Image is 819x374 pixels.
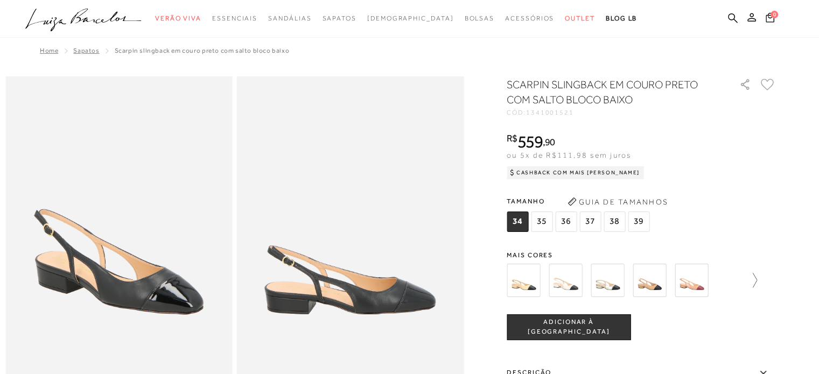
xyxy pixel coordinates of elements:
[367,15,454,22] span: [DEMOGRAPHIC_DATA]
[675,264,708,297] img: SCARPIN SLINGBACK EM COURO BEGE BLUSH COM SALTO BLOCO BAIXO
[606,15,637,22] span: BLOG LB
[40,47,58,54] a: Home
[212,15,257,22] span: Essenciais
[268,15,311,22] span: Sandálias
[549,264,582,297] img: SCARPIN SLINGBACK COM SALTO BLOCO BAIXO EM COURO OFF WHITE
[464,9,494,29] a: categoryNavScreenReaderText
[212,9,257,29] a: categoryNavScreenReaderText
[543,137,555,147] i: ,
[73,47,99,54] a: SAPATOS
[604,211,625,232] span: 38
[628,211,649,232] span: 39
[155,9,201,29] a: categoryNavScreenReaderText
[507,133,517,143] i: R$
[322,15,356,22] span: Sapatos
[507,264,540,297] img: SCARPIN SLINGBACK COM SALTO BLOCO BAIXO EM COURO BEGE TRIGO
[762,12,778,26] button: 0
[507,77,709,107] h1: SCARPIN SLINGBACK EM COURO PRETO COM SALTO BLOCO BAIXO
[155,15,201,22] span: Verão Viva
[606,9,637,29] a: BLOG LB
[505,15,554,22] span: Acessórios
[507,314,631,340] button: ADICIONAR À [GEOGRAPHIC_DATA]
[507,109,722,116] div: CÓD:
[115,47,289,54] span: SCARPIN SLINGBACK EM COURO PRETO COM SALTO BLOCO BAIXO
[507,211,528,232] span: 34
[565,15,595,22] span: Outlet
[633,264,666,297] img: SCARPIN SLINGBACK EM COURO AREIA COM BICO PRETO E SALTO BAIXO
[526,109,574,116] span: 1341001521
[564,193,671,210] button: Guia de Tamanhos
[367,9,454,29] a: noSubCategoriesText
[579,211,601,232] span: 37
[517,132,543,151] span: 559
[771,11,778,18] span: 0
[507,151,631,159] span: ou 5x de R$111,98 sem juros
[507,252,776,258] span: Mais cores
[464,15,494,22] span: Bolsas
[565,9,595,29] a: categoryNavScreenReaderText
[322,9,356,29] a: categoryNavScreenReaderText
[507,317,630,336] span: ADICIONAR À [GEOGRAPHIC_DATA]
[268,9,311,29] a: categoryNavScreenReaderText
[531,211,552,232] span: 35
[555,211,577,232] span: 36
[507,193,652,209] span: Tamanho
[591,264,624,297] img: SCARPIN SLINGBACK COM SALTO BLOCO BAIXO METALIZADO DOURADO
[507,166,644,179] div: Cashback com Mais [PERSON_NAME]
[505,9,554,29] a: categoryNavScreenReaderText
[545,136,555,147] span: 90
